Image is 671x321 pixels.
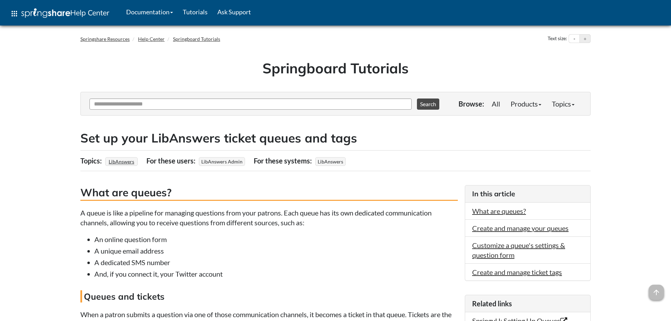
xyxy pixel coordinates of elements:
[459,99,484,109] p: Browse:
[472,224,569,232] a: Create and manage your queues
[94,257,458,267] li: A dedicated SMS number
[569,35,579,43] button: Decrease text size
[70,8,109,17] span: Help Center
[80,290,458,302] h4: Queues and tickets
[199,157,245,166] span: LibAnswers Admin
[80,36,130,42] a: Springshare Resources
[472,268,562,276] a: Create and manage ticket tags
[580,35,590,43] button: Increase text size
[472,299,512,308] span: Related links
[80,185,458,201] h3: What are queues?
[486,97,505,111] a: All
[86,58,585,78] h1: Springboard Tutorials
[10,9,19,18] span: apps
[138,36,165,42] a: Help Center
[73,305,598,316] div: This site uses cookies as well as records your IP address for usage statistics.
[94,234,458,244] li: An online question form
[505,97,547,111] a: Products
[173,36,220,42] a: Springboard Tutorials
[649,285,664,294] a: arrow_upward
[80,130,591,147] h2: Set up your LibAnswers ticket queues and tags
[472,189,583,199] h3: In this article
[315,157,346,166] span: LibAnswers
[649,285,664,300] span: arrow_upward
[21,8,70,18] img: Springshare
[546,34,569,43] div: Text size:
[5,3,114,24] a: apps Help Center
[80,208,458,227] p: A queue is like a pipeline for managing questions from your patrons. Each queue has its own dedic...
[108,156,135,167] a: LibAnswers
[121,3,178,21] a: Documentation
[254,154,313,167] div: For these systems:
[417,99,439,110] button: Search
[80,154,103,167] div: Topics:
[94,246,458,256] li: A unique email address
[472,241,565,259] a: Customize a queue's settings & question form
[94,269,458,279] li: And, if you connect it, your Twitter account
[472,207,526,215] a: What are queues?
[146,154,197,167] div: For these users:
[178,3,212,21] a: Tutorials
[212,3,256,21] a: Ask Support
[547,97,580,111] a: Topics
